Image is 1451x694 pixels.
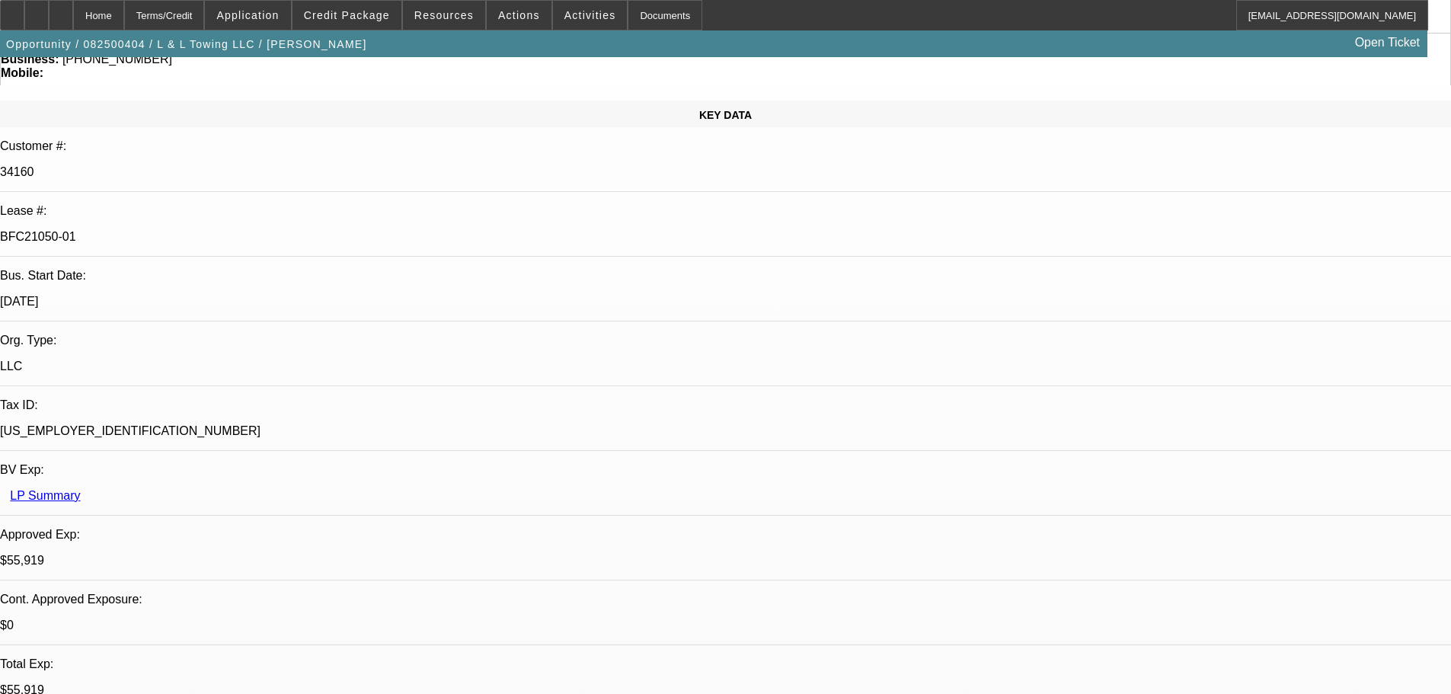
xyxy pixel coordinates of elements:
span: KEY DATA [699,109,752,121]
button: Activities [553,1,628,30]
button: Actions [487,1,551,30]
button: Application [205,1,290,30]
span: Application [216,9,279,21]
span: Opportunity / 082500404 / L & L Towing LLC / [PERSON_NAME] [6,38,367,50]
span: Activities [564,9,616,21]
span: Credit Package [304,9,390,21]
span: Resources [414,9,474,21]
button: Resources [403,1,485,30]
a: LP Summary [10,489,80,502]
a: Open Ticket [1349,30,1426,56]
button: Credit Package [292,1,401,30]
span: Actions [498,9,540,21]
strong: Mobile: [1,66,43,79]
